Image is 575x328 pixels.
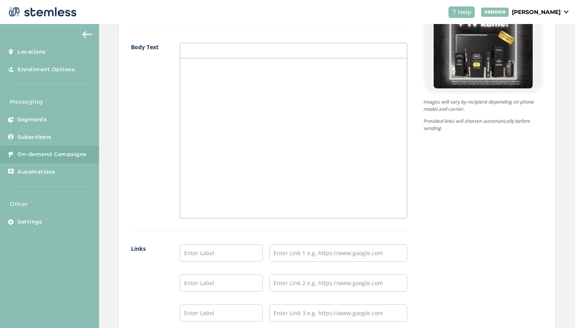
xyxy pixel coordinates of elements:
span: On-demand Campaigns [18,150,87,158]
span: Automations [18,168,56,176]
label: Body Text [131,43,164,218]
input: Enter Link 3 e.g. https://www.google.com [269,304,407,322]
span: Segments [18,116,47,124]
input: Enter Label [180,244,263,262]
span: Help [458,8,472,16]
input: Enter Link 1 e.g. https://www.google.com [269,244,407,262]
p: Images will vary by recipient depending on phone model and carrier. [423,98,543,113]
span: Enrollment Options [18,66,75,74]
p: Provided links will shorten automatically before sending. [423,118,543,132]
input: Enter Label [180,304,263,322]
img: icon-help-white-03924b79.svg [452,10,456,14]
img: logo-dark-0685b13c.svg [6,4,77,20]
img: icon-arrow-back-accent-c549486e.svg [82,31,92,38]
span: Settings [18,218,42,226]
input: Enter Link 2 e.g. https://www.google.com [269,274,407,292]
span: Locations [18,48,46,56]
iframe: Chat Widget [535,290,575,328]
img: icon_down-arrow-small-66adaf34.svg [564,10,569,14]
span: Subscribers [18,133,52,141]
p: [PERSON_NAME] [512,8,561,16]
div: VENDOR [481,8,509,17]
input: Enter Label [180,274,263,292]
